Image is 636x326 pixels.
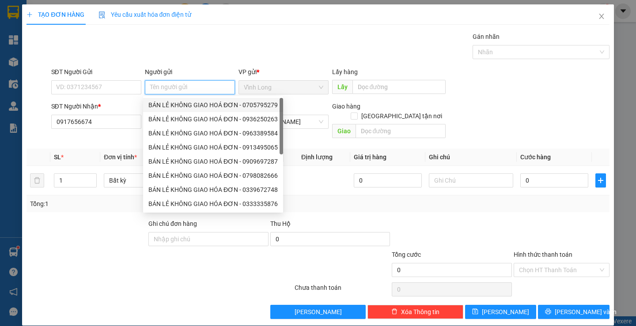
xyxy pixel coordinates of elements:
span: Giá trị hàng [354,154,386,161]
span: TP. Hồ Chí Minh [244,115,323,128]
div: BÁN LẺ KHÔNG GIAO HOÁ ĐƠN - 0909697287 [143,154,283,169]
input: Dọc đường [356,124,446,138]
div: 0974052512 [57,50,128,62]
span: Vĩnh Long [244,81,323,94]
div: BÁN LẺ KHÔNG GIAO HOÁ ĐƠN - 0705795279 [148,100,278,110]
span: up [89,175,95,180]
button: deleteXóa Thông tin [367,305,463,319]
div: BÁN LẺ KHÔNG GIAO HÓA ĐƠN - 0333335876 [143,197,283,211]
span: Cước hàng [520,154,551,161]
div: BÁN LẺ KHÔNG GIAO HOÁ ĐƠN - 0963389584 [143,126,283,140]
div: BÁN LẺ KHÔNG GIAO HOÁ ĐƠN - 0963389584 [148,128,278,138]
div: LAB ĐÔNG PHƯƠNG [57,29,128,50]
span: Increase Value [87,174,96,180]
span: [PERSON_NAME] và In [555,307,617,317]
span: Giao hàng [332,103,360,110]
div: VP gửi [238,67,329,77]
div: BÁN LẺ KHÔNG GIAO HOÁ ĐƠN - 0913495065 [148,142,278,152]
div: BÁN LẺ KHÔNG GIAO HOÁ ĐƠN - 0936250263 [143,112,283,126]
span: plus [26,11,33,18]
input: Dọc đường [352,80,446,94]
input: 0 [354,173,422,187]
div: BÁN LẺ KHÔNG GIAO HOÁ ĐƠN - 0798082666 [148,171,278,180]
span: Giao [332,124,356,138]
span: [PERSON_NAME] [482,307,529,317]
div: SĐT Người Nhận [51,101,141,111]
span: SL [54,154,61,161]
span: Decrease Value [87,180,96,187]
div: BÁN LẺ KHÔNG GIAO HÓA ĐƠN - 0339672748 [148,185,278,195]
div: BÁN LẺ KHÔNG GIAO HOÁ ĐƠN [8,29,51,71]
img: icon [98,11,106,19]
span: Tổng cước [392,251,421,258]
div: SĐT Người Gửi [51,67,141,77]
div: BÁN LẺ KHÔNG GIAO HÓA ĐƠN - 0339672748 [143,183,283,197]
button: printer[PERSON_NAME] và In [538,305,609,319]
span: Lấy [332,80,352,94]
div: BÁN LẺ KHÔNG GIAO HÓA ĐƠN - 0333335876 [148,199,278,209]
div: Người gửi [145,67,235,77]
div: BÁN LẺ KHÔNG GIAO HOÁ ĐƠN - 0936250263 [148,114,278,124]
label: Hình thức thanh toán [514,251,572,258]
div: Tổng: 1 [30,199,246,209]
div: BÁN LẺ KHÔNG GIAO HOÁ ĐƠN - 0909697287 [148,157,278,166]
span: save [472,308,478,315]
div: TP. [PERSON_NAME] [57,7,128,29]
div: Vĩnh Long [8,7,51,29]
button: Close [589,4,614,29]
span: close [598,13,605,20]
div: BÁN LẺ KHÔNG GIAO HOÁ ĐƠN - 0705795279 [143,98,283,112]
span: [PERSON_NAME] [295,307,342,317]
button: delete [30,173,44,187]
span: plus [596,177,606,184]
div: BÁN LẺ KHÔNG GIAO HOÁ ĐƠN - 0913495065 [143,140,283,154]
input: Ghi Chú [429,173,513,187]
span: Lấy hàng [332,68,358,75]
span: printer [545,308,551,315]
span: TẠO ĐƠN HÀNG [26,11,84,18]
span: Xóa Thông tin [401,307,439,317]
span: delete [391,308,397,315]
span: Gửi: [8,8,21,18]
button: save[PERSON_NAME] [465,305,536,319]
label: Gán nhãn [473,33,500,40]
span: Đơn vị tính [104,154,137,161]
span: Thu Hộ [270,220,291,227]
span: down [89,181,95,187]
label: Ghi chú đơn hàng [148,220,197,227]
span: Định lượng [301,154,333,161]
span: Bất kỳ [109,174,183,187]
button: plus [595,173,606,187]
th: Ghi chú [425,149,517,166]
div: BÁN LẺ KHÔNG GIAO HOÁ ĐƠN - 0798082666 [143,169,283,183]
input: Ghi chú đơn hàng [148,232,269,246]
span: Yêu cầu xuất hóa đơn điện tử [98,11,192,18]
button: [PERSON_NAME] [270,305,366,319]
div: Chưa thanh toán [294,283,391,298]
span: Nhận: [57,8,79,18]
span: [GEOGRAPHIC_DATA] tận nơi [358,111,446,121]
